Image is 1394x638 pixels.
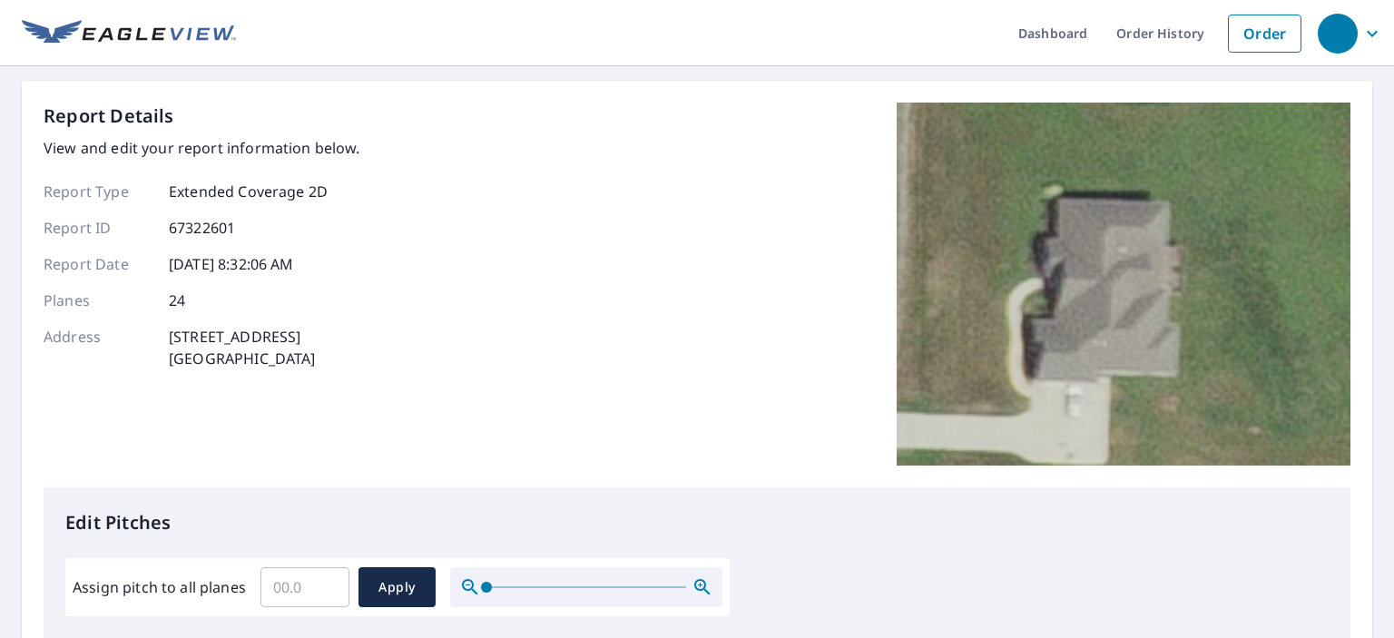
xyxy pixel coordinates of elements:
p: Extended Coverage 2D [169,181,328,202]
img: Top image [897,103,1350,466]
p: Planes [44,290,152,311]
p: Report Date [44,253,152,275]
a: Order [1228,15,1301,53]
span: Apply [373,576,421,599]
p: Report Details [44,103,174,130]
button: Apply [358,567,436,607]
img: EV Logo [22,20,236,47]
p: 67322601 [169,217,235,239]
input: 00.0 [260,562,349,613]
p: Address [44,326,152,369]
p: 24 [169,290,185,311]
p: [STREET_ADDRESS] [GEOGRAPHIC_DATA] [169,326,316,369]
p: [DATE] 8:32:06 AM [169,253,294,275]
p: View and edit your report information below. [44,137,360,159]
p: Report ID [44,217,152,239]
p: Report Type [44,181,152,202]
label: Assign pitch to all planes [73,576,246,598]
p: Edit Pitches [65,509,1329,536]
